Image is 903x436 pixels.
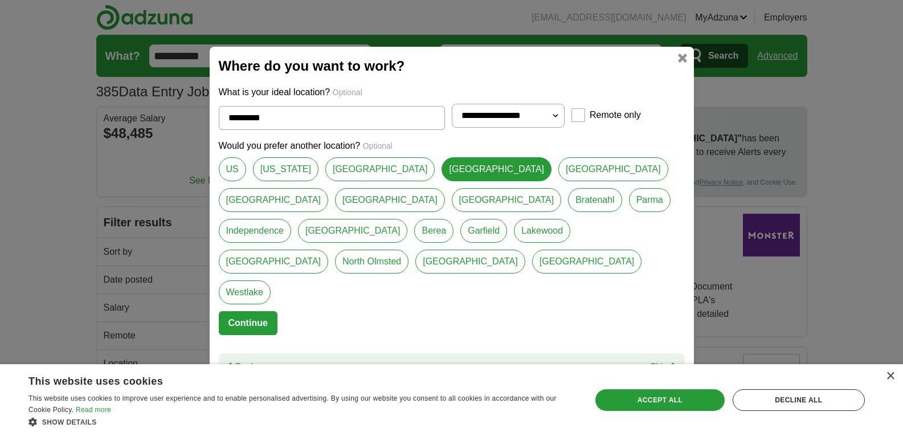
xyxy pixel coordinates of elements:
[568,188,622,212] a: Bratenahl
[298,219,408,243] a: [GEOGRAPHIC_DATA]
[629,188,671,212] a: Parma
[219,250,329,274] a: [GEOGRAPHIC_DATA]
[253,157,318,181] a: [US_STATE]
[219,219,291,243] a: Independence
[650,360,678,374] a: Skip ❯
[514,219,570,243] a: Lakewood
[28,394,557,414] span: This website uses cookies to improve user experience and to enable personalised advertising. By u...
[219,85,685,99] p: What is your ideal location?
[415,250,525,274] a: [GEOGRAPHIC_DATA]
[335,250,408,274] a: North Olmsted
[532,250,642,274] a: [GEOGRAPHIC_DATA]
[558,157,668,181] a: [GEOGRAPHIC_DATA]
[595,389,725,411] div: Accept all
[28,371,546,388] div: This website uses cookies
[219,280,271,304] a: Westlake
[363,141,393,150] span: Optional
[219,56,685,76] h2: Where do you want to work?
[76,406,111,414] a: Read more, opens a new window
[219,139,685,153] p: Would you prefer another location?
[452,188,562,212] a: [GEOGRAPHIC_DATA]
[42,418,97,426] span: Show details
[335,188,445,212] a: [GEOGRAPHIC_DATA]
[325,157,435,181] a: [GEOGRAPHIC_DATA]
[414,219,453,243] a: Berea
[219,311,277,335] button: Continue
[460,219,507,243] a: Garfield
[219,188,329,212] a: [GEOGRAPHIC_DATA]
[226,360,256,374] a: ❮ Back
[219,157,246,181] a: US
[590,108,641,122] label: Remote only
[886,372,894,381] div: Close
[442,157,551,181] a: [GEOGRAPHIC_DATA]
[333,88,362,97] span: Optional
[28,416,575,427] div: Show details
[733,389,865,411] div: Decline all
